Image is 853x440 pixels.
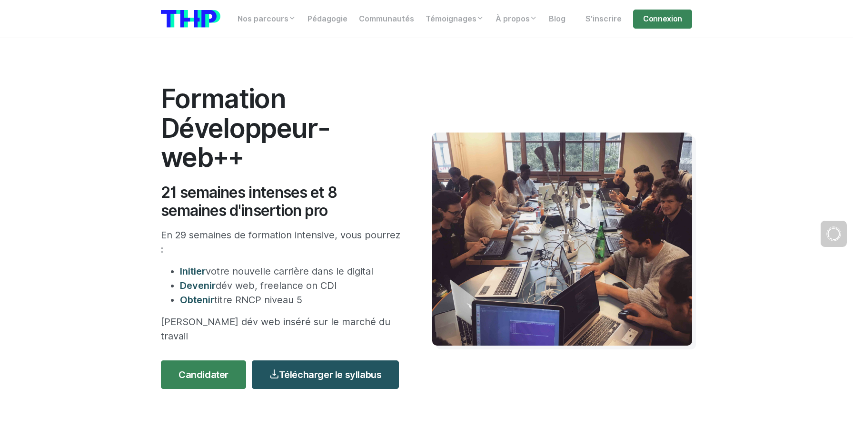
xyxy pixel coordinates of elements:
li: titre RNCP niveau 5 [180,293,404,307]
a: Communautés [353,10,420,29]
a: Nos parcours [232,10,302,29]
li: dév web, freelance on CDI [180,278,404,293]
a: Pédagogie [302,10,353,29]
p: [PERSON_NAME] dév web inséré sur le marché du travail [161,315,404,343]
p: En 29 semaines de formation intensive, vous pourrez : [161,228,404,256]
h2: 21 semaines intenses et 8 semaines d'insertion pro [161,184,404,220]
li: votre nouvelle carrière dans le digital [180,264,404,278]
a: Candidater [161,360,246,389]
span: Initier [180,266,206,277]
a: Témoignages [420,10,490,29]
a: À propos [490,10,543,29]
span: Devenir [180,280,216,291]
span: Obtenir [180,294,214,306]
a: S'inscrire [580,10,627,29]
a: Connexion [633,10,692,29]
img: logo [161,10,220,28]
a: Blog [543,10,571,29]
img: Travail [432,133,692,346]
h1: Formation Développeur-web++ [161,84,404,172]
a: Télécharger le syllabus [252,360,399,389]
